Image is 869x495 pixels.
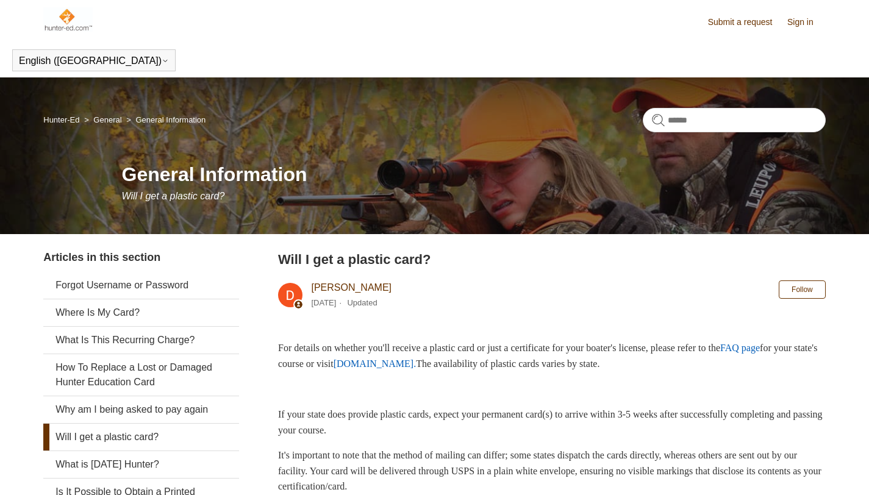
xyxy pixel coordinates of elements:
[135,115,206,124] a: General Information
[278,407,826,438] p: If your state does provide plastic cards, expect your permanent card(s) to arrive within 3-5 week...
[311,282,392,293] a: [PERSON_NAME]
[787,16,826,29] a: Sign in
[779,280,826,299] button: Follow Article
[122,160,826,189] h1: General Information
[43,115,82,124] li: Hunter-Ed
[43,272,239,299] a: Forgot Username or Password
[278,340,826,371] p: For details on whether you'll receive a plastic card or just a certificate for your boater's lice...
[43,354,239,396] a: How To Replace a Lost or Damaged Hunter Education Card
[43,7,93,32] img: Hunter-Ed Help Center home page
[720,343,760,353] a: FAQ page
[43,327,239,354] a: What Is This Recurring Charge?
[43,115,79,124] a: Hunter-Ed
[278,447,826,494] p: It's important to note that the method of mailing can differ; some states dispatch the cards dire...
[43,396,239,423] a: Why am I being asked to pay again
[43,451,239,478] a: What is [DATE] Hunter?
[708,16,785,29] a: Submit a request
[93,115,121,124] a: General
[643,108,826,132] input: Search
[124,115,206,124] li: General Information
[790,454,860,486] div: Chat Support
[82,115,124,124] li: General
[278,249,826,269] h2: Will I get a plastic card?
[43,299,239,326] a: Where Is My Card?
[43,251,160,263] span: Articles in this section
[334,358,417,369] a: [DOMAIN_NAME].
[122,191,225,201] span: Will I get a plastic card?
[19,55,169,66] button: English ([GEOGRAPHIC_DATA])
[311,298,336,307] time: 04/08/2025, 10:11
[43,424,239,450] a: Will I get a plastic card?
[347,298,377,307] li: Updated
